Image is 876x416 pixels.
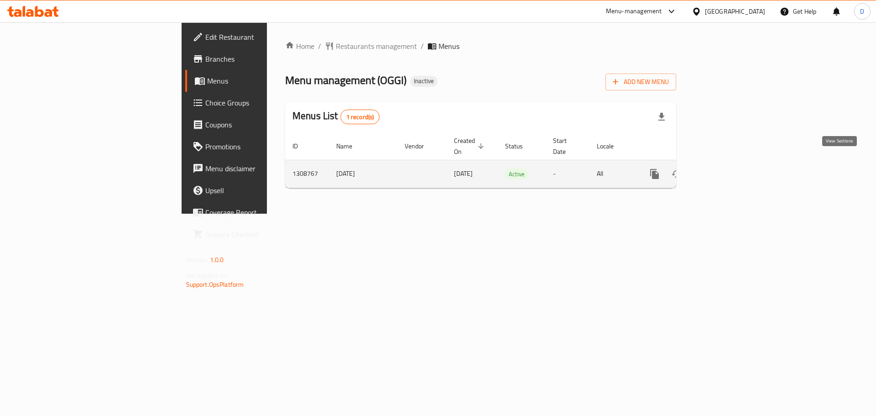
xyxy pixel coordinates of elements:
[454,168,473,179] span: [DATE]
[405,141,436,152] span: Vendor
[205,163,321,174] span: Menu disclaimer
[285,41,676,52] nav: breadcrumb
[336,141,364,152] span: Name
[205,97,321,108] span: Choice Groups
[186,269,228,281] span: Get support on:
[285,70,407,90] span: Menu management ( OGGI )
[185,158,328,179] a: Menu disclaimer
[205,229,321,240] span: Grocery Checklist
[410,76,438,87] div: Inactive
[205,119,321,130] span: Coupons
[185,136,328,158] a: Promotions
[546,160,589,188] td: -
[605,74,676,90] button: Add New Menu
[644,163,666,185] button: more
[185,48,328,70] a: Branches
[205,32,321,42] span: Edit Restaurant
[185,179,328,201] a: Upsell
[705,6,765,16] div: [GEOGRAPHIC_DATA]
[186,279,244,290] a: Support.OpsPlatform
[421,41,424,52] li: /
[205,185,321,196] span: Upsell
[185,201,328,223] a: Coverage Report
[285,132,739,188] table: enhanced table
[329,160,397,188] td: [DATE]
[505,169,528,179] div: Active
[185,223,328,245] a: Grocery Checklist
[505,169,528,179] span: Active
[185,114,328,136] a: Coupons
[589,160,636,188] td: All
[336,41,417,52] span: Restaurants management
[207,75,321,86] span: Menus
[186,254,209,266] span: Version:
[613,76,669,88] span: Add New Menu
[651,106,673,128] div: Export file
[325,41,417,52] a: Restaurants management
[597,141,626,152] span: Locale
[666,163,688,185] button: Change Status
[454,135,487,157] span: Created On
[292,109,380,124] h2: Menus List
[205,141,321,152] span: Promotions
[438,41,459,52] span: Menus
[205,207,321,218] span: Coverage Report
[205,53,321,64] span: Branches
[292,141,310,152] span: ID
[185,70,328,92] a: Menus
[606,6,662,17] div: Menu-management
[340,110,380,124] div: Total records count
[410,77,438,85] span: Inactive
[341,113,380,121] span: 1 record(s)
[636,132,739,160] th: Actions
[185,92,328,114] a: Choice Groups
[505,141,535,152] span: Status
[553,135,579,157] span: Start Date
[210,254,224,266] span: 1.0.0
[185,26,328,48] a: Edit Restaurant
[860,6,864,16] span: D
